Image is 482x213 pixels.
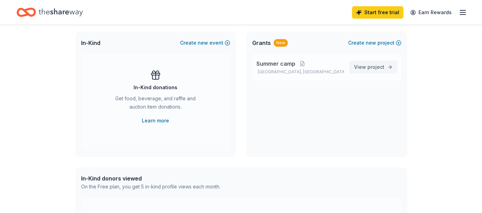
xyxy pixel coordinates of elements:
[406,6,456,19] a: Earn Rewards
[256,59,295,68] span: Summer camp
[274,39,288,47] div: New
[81,183,220,191] div: On the Free plan, you get 5 in-kind profile views each month.
[367,64,384,70] span: project
[109,94,203,114] div: Get food, beverage, and raffle and auction item donations.
[180,39,230,47] button: Createnewevent
[352,6,403,19] a: Start free trial
[350,61,397,73] a: View project
[142,117,169,125] a: Learn more
[198,39,208,47] span: new
[81,174,220,183] div: In-Kind donors viewed
[348,39,401,47] button: Createnewproject
[134,83,177,92] div: In-Kind donations
[81,39,100,47] span: In-Kind
[252,39,271,47] span: Grants
[366,39,376,47] span: new
[256,69,344,75] p: [GEOGRAPHIC_DATA], [GEOGRAPHIC_DATA]
[17,4,83,20] a: Home
[354,63,384,71] span: View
